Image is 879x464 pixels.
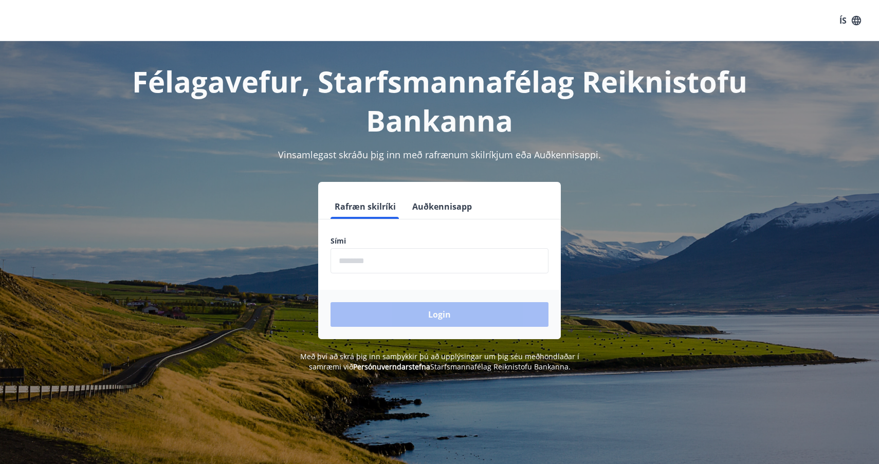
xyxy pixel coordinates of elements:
[278,149,601,161] span: Vinsamlegast skráðu þig inn með rafrænum skilríkjum eða Auðkennisappi.
[82,62,797,140] h1: Félagavefur, Starfsmannafélag Reiknistofu Bankanna
[353,362,430,372] a: Persónuverndarstefna
[300,351,579,372] span: Með því að skrá þig inn samþykkir þú að upplýsingar um þig séu meðhöndlaðar í samræmi við Starfsm...
[331,236,548,246] label: Sími
[408,194,476,219] button: Auðkennisapp
[834,11,867,30] button: ÍS
[331,194,400,219] button: Rafræn skilríki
